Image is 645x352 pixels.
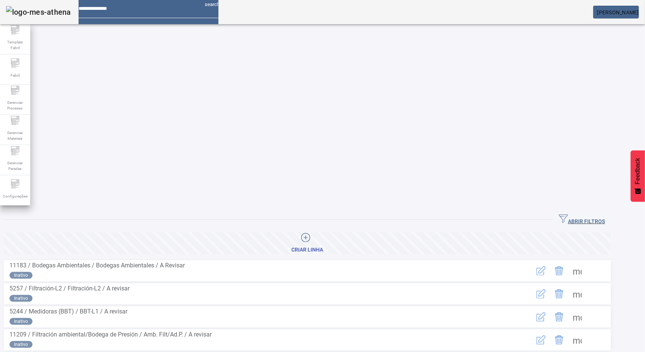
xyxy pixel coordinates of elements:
[9,262,185,269] span: 11183 / Bodegas Ambientales / Bodegas Ambientales / A Revisar
[9,331,212,338] span: 11209 / Filtración ambiental/Bodega de Presión / Amb. Filt/Ad.P. / A revisar
[292,246,323,254] div: Criar linha
[4,232,611,254] button: Criar linha
[9,308,127,315] span: 5244 / Medidoras (BBT) / BBT-L1 / A revisar
[14,318,28,325] span: Inativo
[8,70,22,80] span: Fabril
[550,308,568,326] button: Delete
[4,128,26,144] span: Gerenciar Materiais
[4,158,26,174] span: Gerenciar Paradas
[568,331,586,349] button: Mais
[14,295,28,302] span: Inativo
[550,285,568,303] button: Delete
[553,213,611,227] button: ABRIR FILTROS
[550,331,568,349] button: Delete
[4,97,26,113] span: Gerenciar Processo
[568,285,586,303] button: Mais
[568,308,586,326] button: Mais
[550,262,568,280] button: Delete
[14,341,28,348] span: Inativo
[0,191,30,201] span: Configurações
[6,6,71,18] img: logo-mes-athena
[634,158,641,184] span: Feedback
[631,150,645,202] button: Feedback - Mostrar pesquisa
[597,9,639,15] span: [PERSON_NAME]
[559,214,605,225] span: ABRIR FILTROS
[14,272,28,279] span: Inativo
[4,37,26,53] span: Template Fabril
[568,262,586,280] button: Mais
[9,285,130,292] span: 5257 / Filtración-L2 / Filtración-L2 / A revisar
